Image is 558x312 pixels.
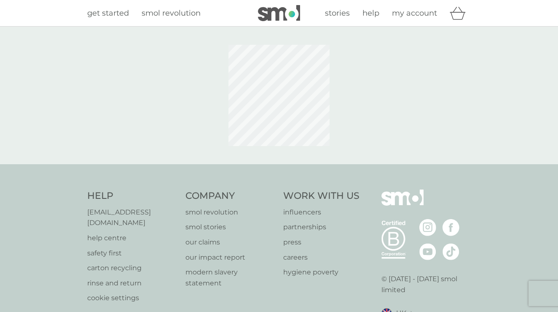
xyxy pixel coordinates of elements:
[392,7,437,19] a: my account
[87,263,177,274] a: carton recycling
[362,7,379,19] a: help
[443,243,459,260] img: visit the smol Tiktok page
[325,8,350,18] span: stories
[87,233,177,244] a: help centre
[87,293,177,304] a: cookie settings
[283,190,359,203] h4: Work With Us
[283,207,359,218] a: influencers
[185,237,275,248] a: our claims
[142,8,201,18] span: smol revolution
[419,243,436,260] img: visit the smol Youtube page
[381,190,424,218] img: smol
[185,252,275,263] a: our impact report
[381,274,471,295] p: © [DATE] - [DATE] smol limited
[87,190,177,203] h4: Help
[283,222,359,233] a: partnerships
[185,190,275,203] h4: Company
[392,8,437,18] span: my account
[258,5,300,21] img: smol
[185,207,275,218] a: smol revolution
[450,5,471,22] div: basket
[87,207,177,228] a: [EMAIL_ADDRESS][DOMAIN_NAME]
[87,278,177,289] a: rinse and return
[443,219,459,236] img: visit the smol Facebook page
[87,248,177,259] a: safety first
[419,219,436,236] img: visit the smol Instagram page
[87,7,129,19] a: get started
[185,222,275,233] a: smol stories
[87,8,129,18] span: get started
[325,7,350,19] a: stories
[283,252,359,263] a: careers
[362,8,379,18] span: help
[142,7,201,19] a: smol revolution
[283,237,359,248] a: press
[185,267,275,288] a: modern slavery statement
[283,267,359,278] a: hygiene poverty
